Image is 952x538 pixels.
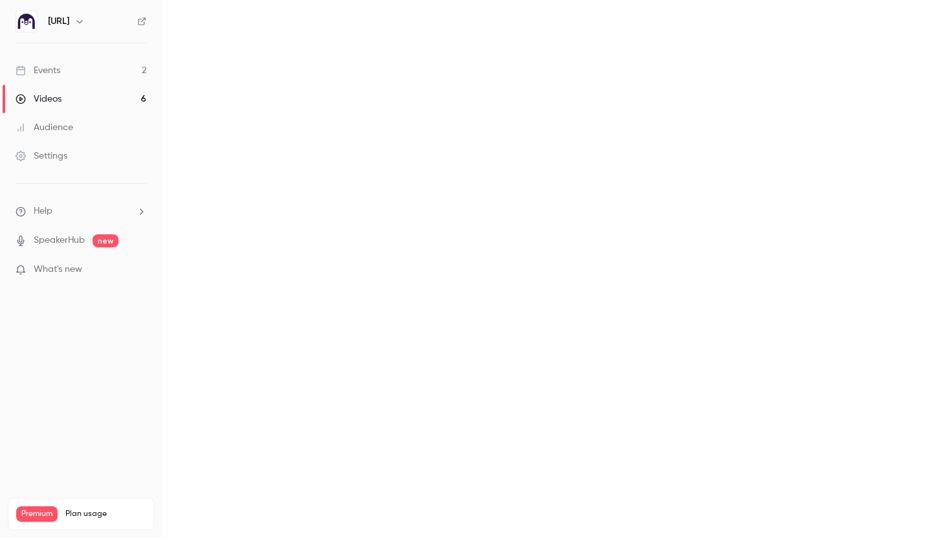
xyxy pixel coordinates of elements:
span: Plan usage [65,509,146,519]
span: What's new [34,263,82,276]
img: Ed.ai [16,11,37,32]
a: SpeakerHub [34,234,85,247]
div: Events [16,64,60,77]
span: new [93,234,119,247]
span: Help [34,205,52,218]
div: Videos [16,93,62,106]
span: Premium [16,506,58,522]
h6: [URL] [48,15,69,28]
iframe: Noticeable Trigger [131,264,146,276]
div: Audience [16,121,73,134]
li: help-dropdown-opener [16,205,146,218]
div: Settings [16,150,67,163]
